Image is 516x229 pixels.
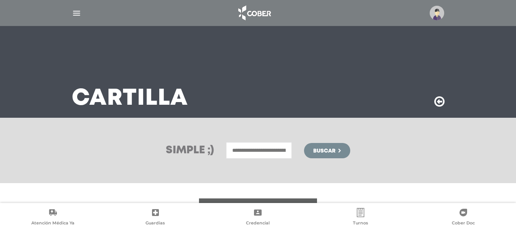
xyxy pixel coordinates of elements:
a: Atención Médica Ya [2,208,104,227]
img: logo_cober_home-white.png [234,4,274,22]
h3: Simple ;) [166,145,214,156]
span: Cober Doc [452,220,475,227]
img: Cober_menu-lines-white.svg [72,8,81,18]
span: Credencial [246,220,270,227]
span: Atención Médica Ya [31,220,74,227]
span: Guardias [146,220,165,227]
a: Credencial [207,208,309,227]
a: Turnos [309,208,412,227]
a: Cober Doc [412,208,514,227]
img: profile-placeholder.svg [430,6,444,20]
span: Turnos [353,220,368,227]
span: Buscar [313,148,335,154]
a: Guardias [104,208,207,227]
h3: Cartilla [72,89,188,109]
button: Buscar [304,143,350,158]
